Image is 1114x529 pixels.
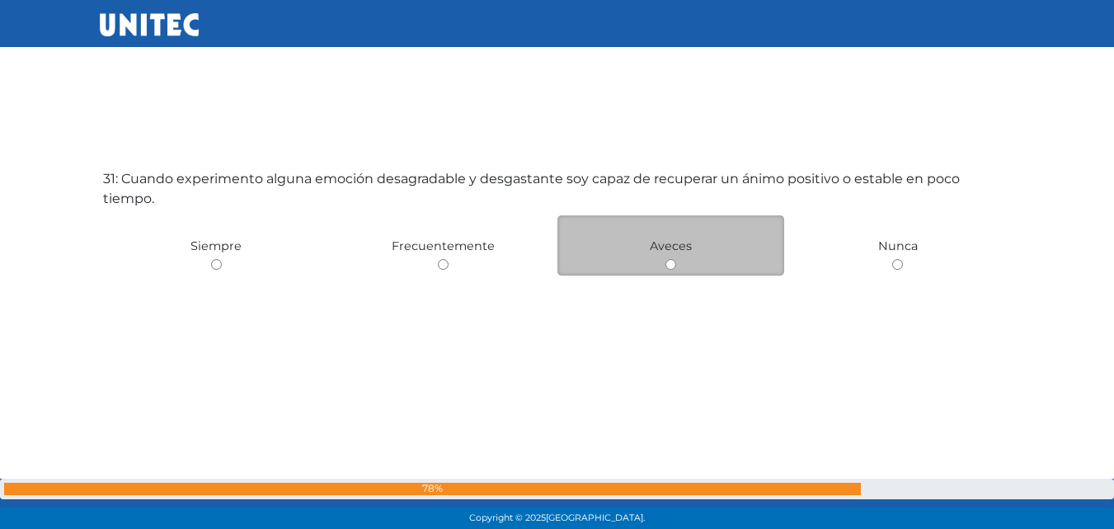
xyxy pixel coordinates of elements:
span: Aveces [650,239,692,253]
span: Siempre [190,239,242,253]
span: [GEOGRAPHIC_DATA]. [546,512,645,523]
label: 31: Cuando experimento alguna emoción desagradable y desgastante soy capaz de recuperar un ánimo ... [103,169,1012,209]
span: Nunca [878,239,918,253]
img: UNITEC [100,13,199,36]
div: 78% [4,483,861,495]
span: Frecuentemente [392,239,495,253]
